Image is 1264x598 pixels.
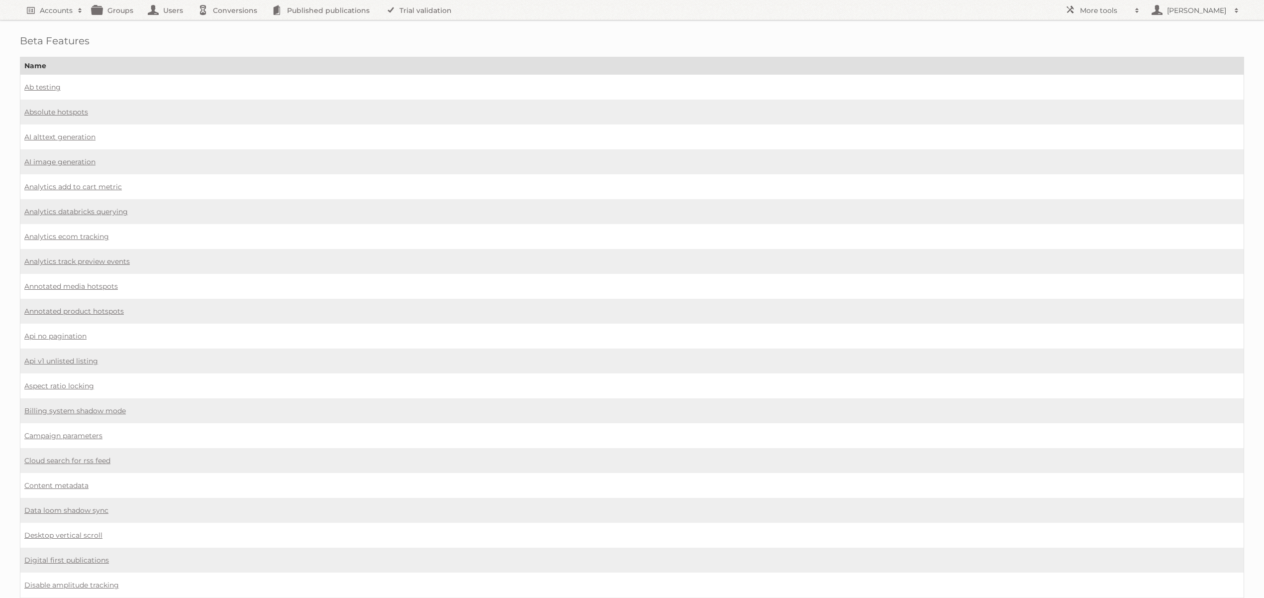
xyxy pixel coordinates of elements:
h2: [PERSON_NAME] [1165,5,1229,15]
a: Campaign parameters [24,431,102,440]
h1: Beta Features [20,35,1244,47]
a: Desktop vertical scroll [24,531,102,540]
a: Content metadata [24,481,89,490]
h2: More tools [1080,5,1130,15]
a: Api no pagination [24,332,87,341]
a: Aspect ratio locking [24,381,94,390]
a: Analytics ecom tracking [24,232,109,241]
a: Api v1 unlisted listing [24,357,98,365]
h2: Accounts [40,5,73,15]
a: Annotated product hotspots [24,307,124,316]
a: Cloud search for rss feed [24,456,110,465]
a: Data loom shadow sync [24,506,108,515]
a: Ab testing [24,83,61,92]
a: Analytics add to cart metric [24,182,122,191]
a: Annotated media hotspots [24,282,118,291]
a: Billing system shadow mode [24,406,126,415]
a: AI image generation [24,157,96,166]
a: Analytics databricks querying [24,207,128,216]
th: Name [20,57,1244,75]
a: AI alttext generation [24,132,96,141]
a: Analytics track preview events [24,257,130,266]
a: Absolute hotspots [24,108,88,117]
a: Disable amplitude tracking [24,581,119,590]
a: Digital first publications [24,556,109,565]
